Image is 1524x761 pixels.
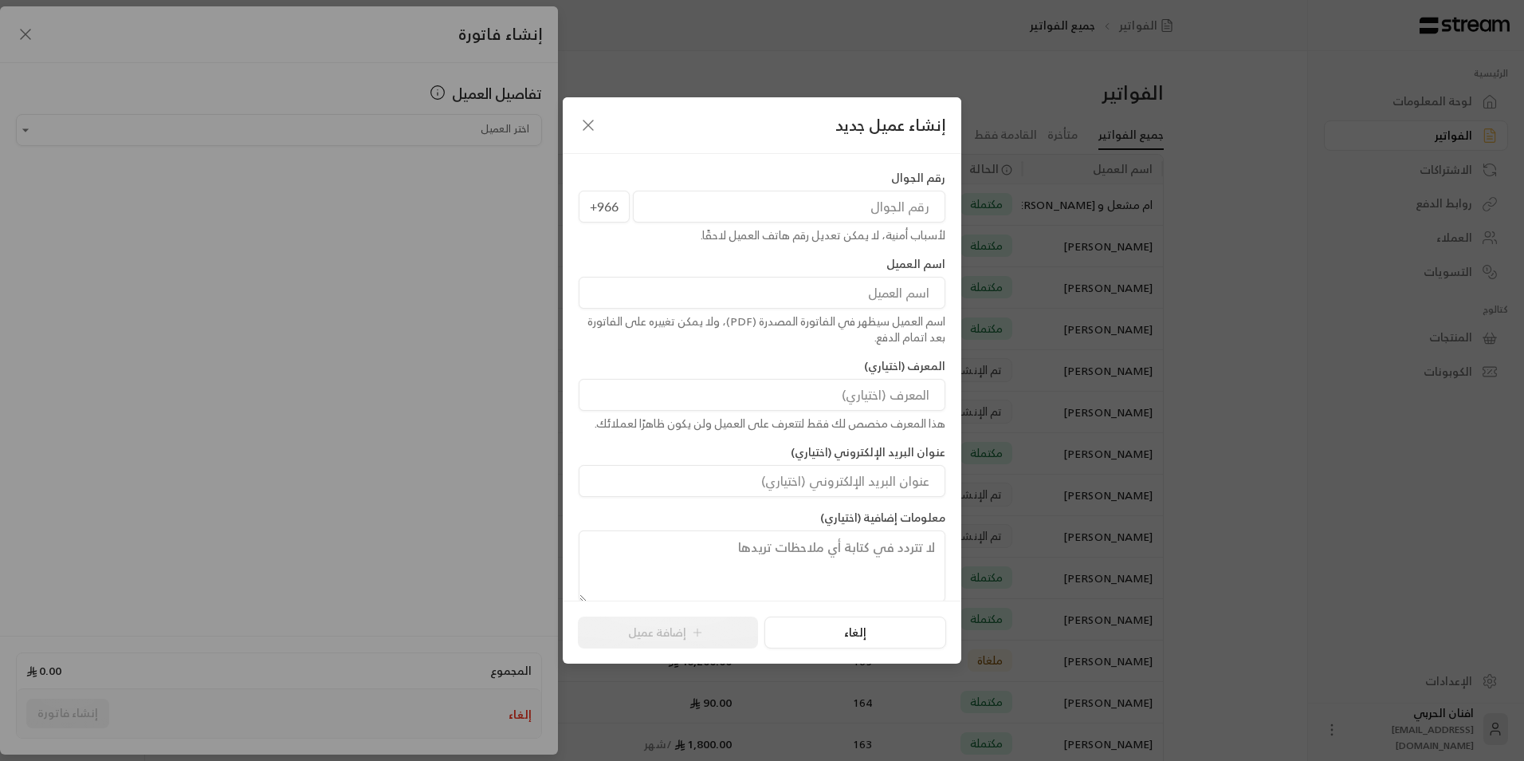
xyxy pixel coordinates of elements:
[579,465,945,497] input: عنوان البريد الإلكتروني (اختياري)
[864,358,945,374] label: المعرف (اختياري)
[579,191,630,223] span: +966
[820,510,945,526] label: معلومات إضافية (اختياري)
[886,256,945,272] label: اسم العميل
[835,113,945,137] span: إنشاء عميل جديد
[579,379,945,411] input: المعرف (اختياري)
[891,170,945,186] label: رقم الجوال
[633,191,945,223] input: رقم الجوال
[579,416,945,432] div: هذا المعرف مخصص لك فقط لتتعرف على العميل ولن يكون ظاهرًا لعملائك.
[764,617,945,649] button: إلغاء
[579,313,945,345] div: اسم العميل سيظهر في الفاتورة المصدرة (PDF)، ولا يمكن تغييره على الفاتورة بعد اتمام الدفع.
[791,444,945,460] label: عنوان البريد الإلكتروني (اختياري)
[579,277,945,309] input: اسم العميل
[579,227,945,243] div: لأسباب أمنية، لا يمكن تعديل رقم هاتف العميل لاحقًا.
